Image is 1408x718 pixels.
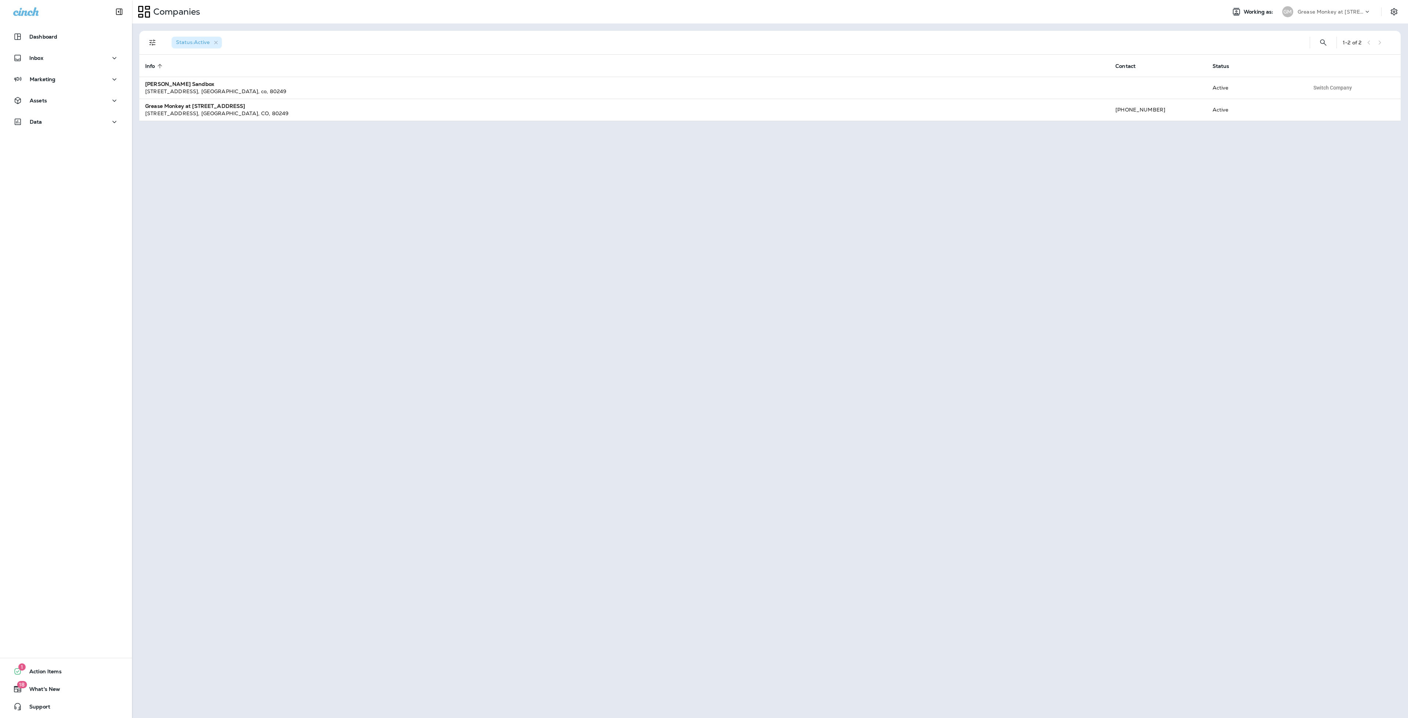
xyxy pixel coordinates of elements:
[1207,99,1304,121] td: Active
[22,686,60,695] span: What's New
[1213,63,1229,69] span: Status
[7,93,125,108] button: Assets
[1343,40,1361,45] div: 1 - 2 of 2
[29,34,57,40] p: Dashboard
[1309,82,1356,93] button: Switch Company
[145,35,160,50] button: Filters
[1213,63,1239,69] span: Status
[145,81,214,87] strong: [PERSON_NAME] Sandbox
[1313,85,1352,90] span: Switch Company
[109,4,129,19] button: Collapse Sidebar
[1110,99,1207,121] td: [PHONE_NUMBER]
[7,72,125,87] button: Marketing
[1298,9,1364,15] p: Grease Monkey at [STREET_ADDRESS]
[7,699,125,714] button: Support
[7,664,125,679] button: 1Action Items
[1207,77,1304,99] td: Active
[1115,63,1136,69] span: Contact
[7,29,125,44] button: Dashboard
[7,114,125,129] button: Data
[1244,9,1275,15] span: Working as:
[145,63,155,69] span: Info
[7,51,125,65] button: Inbox
[1316,35,1331,50] button: Search Companies
[30,119,42,125] p: Data
[176,39,210,45] span: Status : Active
[150,6,200,17] p: Companies
[22,668,62,677] span: Action Items
[145,103,245,109] strong: Grease Monkey at [STREET_ADDRESS]
[29,55,43,61] p: Inbox
[145,88,1104,95] div: [STREET_ADDRESS] , [GEOGRAPHIC_DATA] , co , 80249
[7,682,125,696] button: 18What's New
[30,76,55,82] p: Marketing
[145,110,1104,117] div: [STREET_ADDRESS] , [GEOGRAPHIC_DATA] , CO , 80249
[1115,63,1145,69] span: Contact
[1282,6,1293,17] div: GM
[22,704,50,712] span: Support
[30,98,47,103] p: Assets
[145,63,165,69] span: Info
[17,681,27,688] span: 18
[1387,5,1401,18] button: Settings
[172,37,222,48] div: Status:Active
[18,663,26,671] span: 1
